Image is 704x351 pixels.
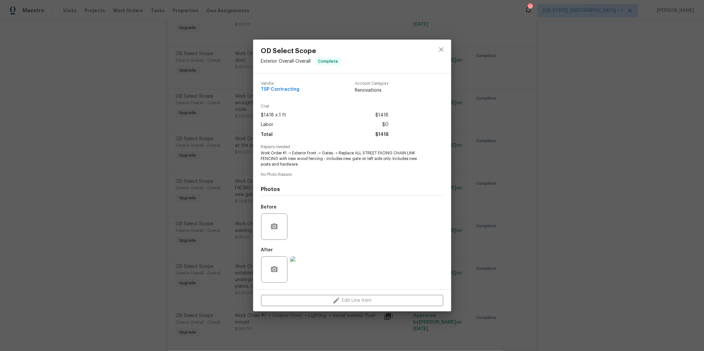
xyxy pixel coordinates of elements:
[375,111,388,120] span: $1418
[261,111,286,120] span: $1418 x 1 ft
[355,81,388,86] span: Account Category
[261,87,300,92] span: TSP Contracting
[375,130,388,140] span: $1418
[261,150,425,167] span: Work Order #1 -> Exterior Front -> Gates -> Replace ALL STREET FACING CHAIN LINK FENCING with new...
[382,120,388,130] span: $0
[261,120,274,130] span: Labor
[261,186,443,193] h4: Photos
[528,4,532,11] div: 17
[261,59,311,64] span: Exterior Overall - Overall
[355,87,388,94] span: Renovations
[261,104,388,109] span: Cost
[261,130,273,140] span: Total
[261,205,277,209] h5: Before
[261,248,273,252] h5: After
[433,42,449,57] button: close
[261,81,300,86] span: Vendor
[261,48,342,55] span: OD Select Scope
[261,173,443,177] span: No Photo Reason
[316,58,341,65] span: Complete
[261,145,443,149] span: Repairs needed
